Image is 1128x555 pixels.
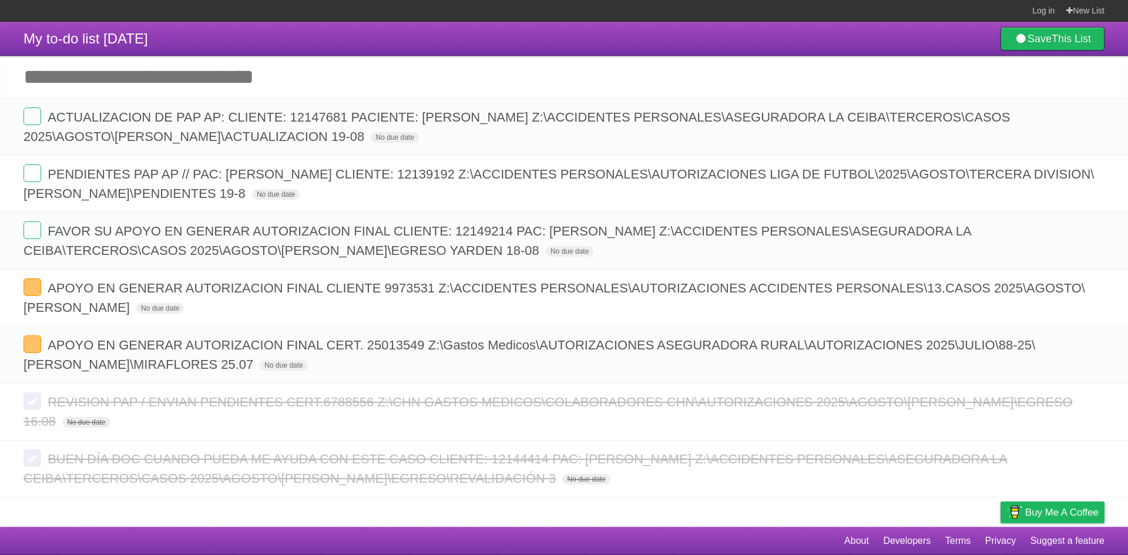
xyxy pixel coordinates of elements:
span: REVISION PAP / ENVIAN PENDIENTES CERT.6788556 Z:\CHN GASTOS MEDICOS\COLABORADORES CHN\AUTORIZACIO... [23,395,1073,429]
b: This List [1052,33,1091,45]
label: Done [23,221,41,239]
span: No due date [136,303,184,314]
a: About [844,530,869,552]
span: APOYO EN GENERAR AUTORIZACION FINAL CERT. 25013549 Z:\Gastos Medicos\AUTORIZACIONES ASEGURADORA R... [23,338,1035,372]
a: Suggest a feature [1030,530,1104,552]
label: Done [23,164,41,182]
span: FAVOR SU APOYO EN GENERAR AUTORIZACION FINAL CLIENTE: 12149214 PAC: [PERSON_NAME] Z:\ACCIDENTES P... [23,224,971,258]
img: Buy me a coffee [1006,502,1022,522]
label: Done [23,449,41,467]
span: APOYO EN GENERAR AUTORIZACION FINAL CLIENTE 9973531 Z:\ACCIDENTES PERSONALES\AUTORIZACIONES ACCID... [23,281,1085,315]
span: No due date [562,474,610,485]
span: Buy me a coffee [1025,502,1099,523]
a: SaveThis List [1001,27,1104,51]
span: My to-do list [DATE] [23,31,148,46]
label: Done [23,335,41,353]
span: BUEN DÍA DOC CUANDO PUEDA ME AYUDA CON ESTE CASO CLIENTE: 12144414 PAC: [PERSON_NAME] Z:\ACCIDENT... [23,452,1008,486]
span: No due date [546,246,593,257]
span: No due date [260,360,307,371]
a: Privacy [985,530,1016,552]
span: PENDIENTES PAP AP // PAC: [PERSON_NAME] CLIENTE: 12139192 Z:\ACCIDENTES PERSONALES\AUTORIZACIONES... [23,167,1094,201]
a: Buy me a coffee [1001,502,1104,523]
label: Done [23,107,41,125]
label: Done [23,392,41,410]
label: Done [23,278,41,296]
span: ACTUALIZACION DE PAP AP: CLIENTE: 12147681 PACIENTE: [PERSON_NAME] Z:\ACCIDENTES PERSONALES\ASEGU... [23,110,1010,144]
span: No due date [62,417,110,428]
span: No due date [371,132,418,143]
a: Developers [883,530,931,552]
a: Terms [945,530,971,552]
span: No due date [252,189,300,200]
